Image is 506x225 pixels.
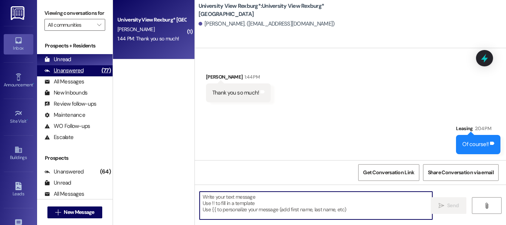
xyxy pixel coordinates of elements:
[44,67,84,75] div: Unanswered
[199,2,347,18] b: University View Rexburg*: University View Rexburg* [GEOGRAPHIC_DATA]
[44,122,90,130] div: WO Follow-ups
[199,20,335,28] div: [PERSON_NAME]. ([EMAIL_ADDRESS][DOMAIN_NAME])
[206,73,271,83] div: [PERSON_NAME]
[439,203,444,209] i: 
[332,42,363,49] span: Rent/payments
[48,19,93,31] input: All communities
[44,100,96,108] div: Review follow-ups
[447,202,459,209] span: Send
[44,89,87,97] div: New Inbounds
[423,164,499,181] button: Share Conversation via email
[4,180,33,200] a: Leads
[44,168,84,176] div: Unanswered
[44,111,85,119] div: Maintenance
[55,209,61,215] i: 
[33,81,34,86] span: •
[44,190,84,198] div: All Messages
[27,118,28,123] span: •
[4,107,33,127] a: Site Visit •
[462,140,489,148] div: Of course!!
[97,22,101,28] i: 
[431,197,467,214] button: Send
[64,208,94,216] span: New Message
[44,56,71,63] div: Unread
[44,78,84,86] div: All Messages
[44,179,71,187] div: Unread
[117,16,186,24] div: University View Rexburg* [GEOGRAPHIC_DATA]
[117,35,179,42] div: 1:44 PM: Thank you so much!
[456,125,500,135] div: Leasing
[428,169,494,176] span: Share Conversation via email
[212,89,259,97] div: Thank you so much!
[44,133,73,141] div: Escalate
[4,143,33,163] a: Buildings
[243,73,259,81] div: 1:44 PM
[358,164,419,181] button: Get Conversation Link
[4,34,33,54] a: Inbox
[363,169,414,176] span: Get Conversation Link
[473,125,491,132] div: 2:04 PM
[37,42,113,50] div: Prospects + Residents
[484,203,489,209] i: 
[37,154,113,162] div: Prospects
[100,65,113,76] div: (77)
[98,166,113,178] div: (64)
[117,26,154,33] span: [PERSON_NAME]
[44,7,105,19] label: Viewing conversations for
[47,206,102,218] button: New Message
[11,6,26,20] img: ResiDesk Logo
